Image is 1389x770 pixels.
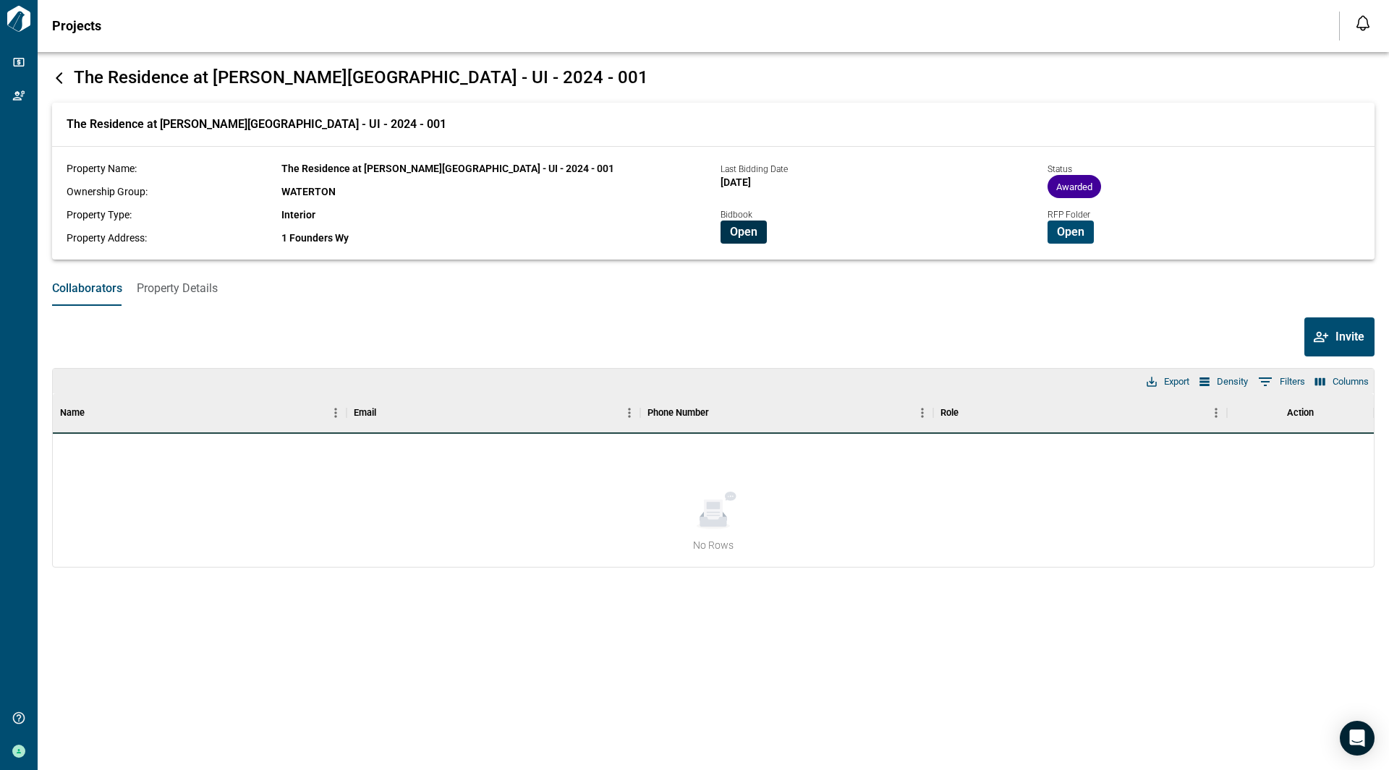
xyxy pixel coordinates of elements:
[281,209,315,221] span: Interior
[721,176,751,188] span: [DATE]
[1048,224,1094,238] a: Open
[1287,393,1314,433] div: Action
[912,402,933,424] button: Menu
[647,393,709,433] div: Phone Number
[1335,330,1364,344] span: Invite
[325,402,347,424] button: Menu
[1351,12,1375,35] button: Open notification feed
[38,271,1389,306] div: base tabs
[1048,164,1072,174] span: Status
[1304,317,1375,356] button: Invite
[85,403,105,423] button: Sort
[74,67,648,87] span: The Residence at [PERSON_NAME][GEOGRAPHIC_DATA] - UI - 2024 - 001
[959,403,979,423] button: Sort
[281,186,336,197] span: WATERTON
[281,163,614,174] span: The Residence at [PERSON_NAME][GEOGRAPHIC_DATA] - UI - 2024 - 001
[709,403,729,423] button: Sort
[67,163,137,174] span: Property Name:
[354,393,376,433] div: Email
[1048,221,1094,244] button: Open
[53,393,347,433] div: Name
[721,210,752,220] span: Bidbook
[60,393,85,433] div: Name
[1227,393,1374,433] div: Action
[1205,402,1227,424] button: Menu
[1312,372,1372,391] button: Select columns
[1340,721,1375,756] div: Open Intercom Messenger
[1196,372,1252,391] button: Density
[1057,225,1084,239] span: Open
[693,538,734,552] span: No Rows
[933,393,1227,433] div: Role
[730,225,757,239] span: Open
[940,393,959,433] div: Role
[137,281,218,296] span: Property Details
[1048,210,1090,220] span: RFP Folder
[721,221,767,244] button: Open
[619,402,640,424] button: Menu
[1048,181,1101,192] span: Awarded
[721,164,788,174] span: Last Bidding Date
[281,232,349,244] span: 1 Founders Wy
[1143,372,1193,391] button: Export
[52,19,101,33] span: Projects
[721,224,767,238] a: Open
[67,232,147,244] span: Property Address:
[1254,370,1309,393] button: Show filters
[640,393,934,433] div: Phone Number
[376,403,396,423] button: Sort
[67,209,132,221] span: Property Type:
[52,281,122,296] span: Collaborators
[67,186,148,197] span: Ownership Group:
[67,117,446,132] span: The Residence at [PERSON_NAME][GEOGRAPHIC_DATA] - UI - 2024 - 001
[347,393,640,433] div: Email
